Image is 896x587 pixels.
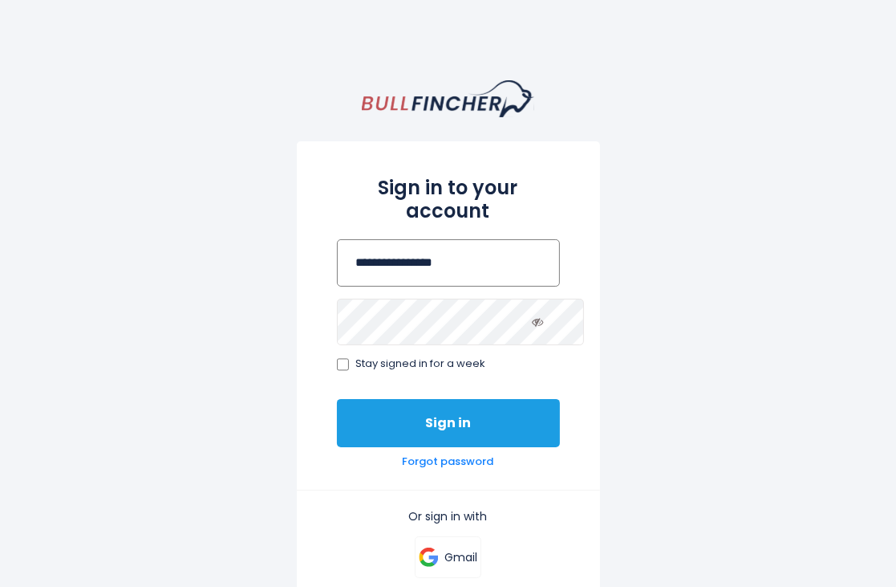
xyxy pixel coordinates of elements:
input: Stay signed in for a week [337,358,350,371]
p: Or sign in with [337,509,560,524]
h2: Sign in to your account [337,177,560,223]
p: Gmail [444,550,477,565]
a: homepage [362,80,534,117]
span: Stay signed in for a week [355,357,485,371]
button: Sign in [337,399,560,447]
a: Gmail [415,536,481,578]
a: Forgot password [403,455,494,469]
